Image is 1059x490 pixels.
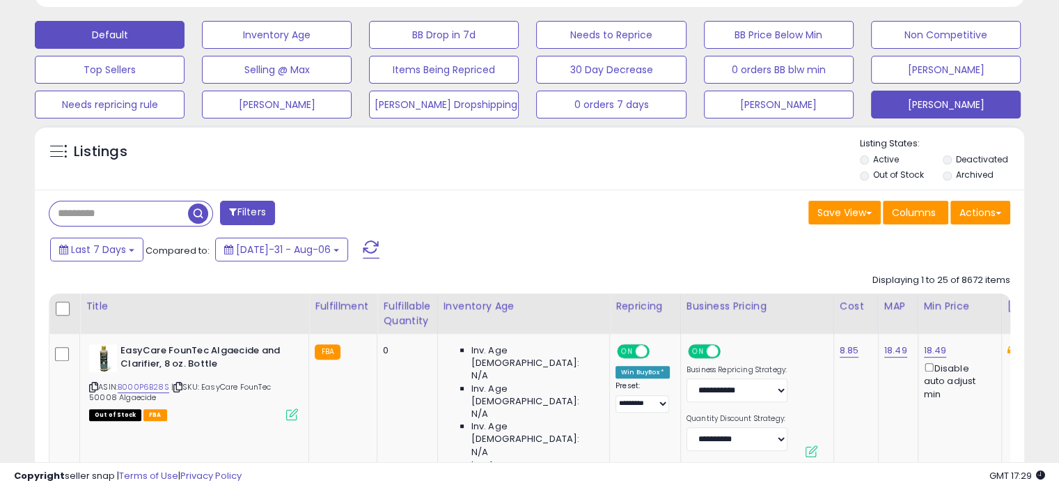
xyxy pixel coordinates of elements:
div: Preset: [615,381,670,413]
span: Last 7 Days [71,243,126,257]
button: Default [35,21,185,49]
button: Needs to Reprice [536,21,686,49]
button: Actions [950,201,1010,224]
a: 8.85 [840,344,859,358]
span: Inv. Age [DEMOGRAPHIC_DATA]: [471,383,599,408]
div: Fulfillable Quantity [383,299,431,328]
button: Last 7 Days [50,238,143,261]
span: N/A [471,408,488,420]
button: [PERSON_NAME] [871,56,1021,84]
div: Disable auto adjust min [924,360,991,401]
button: Top Sellers [35,56,185,84]
button: 30 Day Decrease [536,56,686,84]
strong: Copyright [14,469,65,482]
div: ASIN: [89,344,298,419]
a: 18.49 [884,344,907,358]
span: FBA [143,409,167,421]
button: [PERSON_NAME] [871,91,1021,118]
a: Terms of Use [119,469,178,482]
button: [PERSON_NAME] [704,91,854,118]
label: Deactivated [955,153,1007,165]
span: Columns [892,206,936,220]
span: All listings that are currently out of stock and unavailable for purchase on Amazon [89,409,141,421]
span: OFF [719,346,741,358]
h5: Listings [74,142,127,162]
div: Fulfillment [315,299,371,314]
a: 18.49 [924,344,947,358]
div: Cost [840,299,872,314]
span: Compared to: [146,244,210,257]
div: Repricing [615,299,675,314]
p: Listing States: [860,137,1024,151]
button: 0 orders 7 days [536,91,686,118]
span: OFF [648,346,670,358]
button: [PERSON_NAME] [202,91,352,118]
button: Columns [883,201,948,224]
div: Inventory Age [444,299,604,314]
span: | SKU: EasyCare FounTec 50008 Algaecide [89,381,271,402]
div: Business Pricing [687,299,828,314]
span: [DATE]-31 - Aug-06 [236,243,331,257]
span: Inv. Age [DEMOGRAPHIC_DATA]: [471,344,599,369]
button: 0 orders BB blw min [704,56,854,84]
label: Business Repricing Strategy: [687,365,787,375]
span: N/A [471,369,488,382]
label: Out of Stock [873,169,924,181]
span: ON [689,346,707,358]
button: Non Competitive [871,21,1021,49]
label: Active [873,153,899,165]
div: Title [86,299,303,314]
span: Inv. Age [DEMOGRAPHIC_DATA]: [471,420,599,445]
button: Filters [220,201,274,225]
button: Selling @ Max [202,56,352,84]
span: N/A [471,446,488,459]
div: MAP [884,299,912,314]
div: 0 [383,344,426,357]
span: ON [618,346,636,358]
button: Needs repricing rule [35,91,185,118]
small: FBA [315,344,340,360]
div: Win BuyBox * [615,366,670,378]
a: B000P6B28S [118,381,169,393]
button: Items Being Repriced [369,56,519,84]
img: 41bSVzfbr6L._SL40_.jpg [89,344,117,372]
a: Privacy Policy [180,469,242,482]
span: 2025-08-14 17:29 GMT [989,469,1045,482]
button: Inventory Age [202,21,352,49]
div: seller snap | | [14,470,242,483]
b: EasyCare FounTec Algaecide and Clarifier, 8 oz. Bottle [120,344,290,374]
button: [DATE]-31 - Aug-06 [215,238,348,261]
button: Save View [808,201,881,224]
div: Displaying 1 to 25 of 8672 items [872,274,1010,287]
div: Min Price [924,299,996,314]
button: [PERSON_NAME] Dropshipping [369,91,519,118]
button: BB Price Below Min [704,21,854,49]
label: Archived [955,169,993,181]
label: Quantity Discount Strategy: [687,414,787,424]
button: BB Drop in 7d [369,21,519,49]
